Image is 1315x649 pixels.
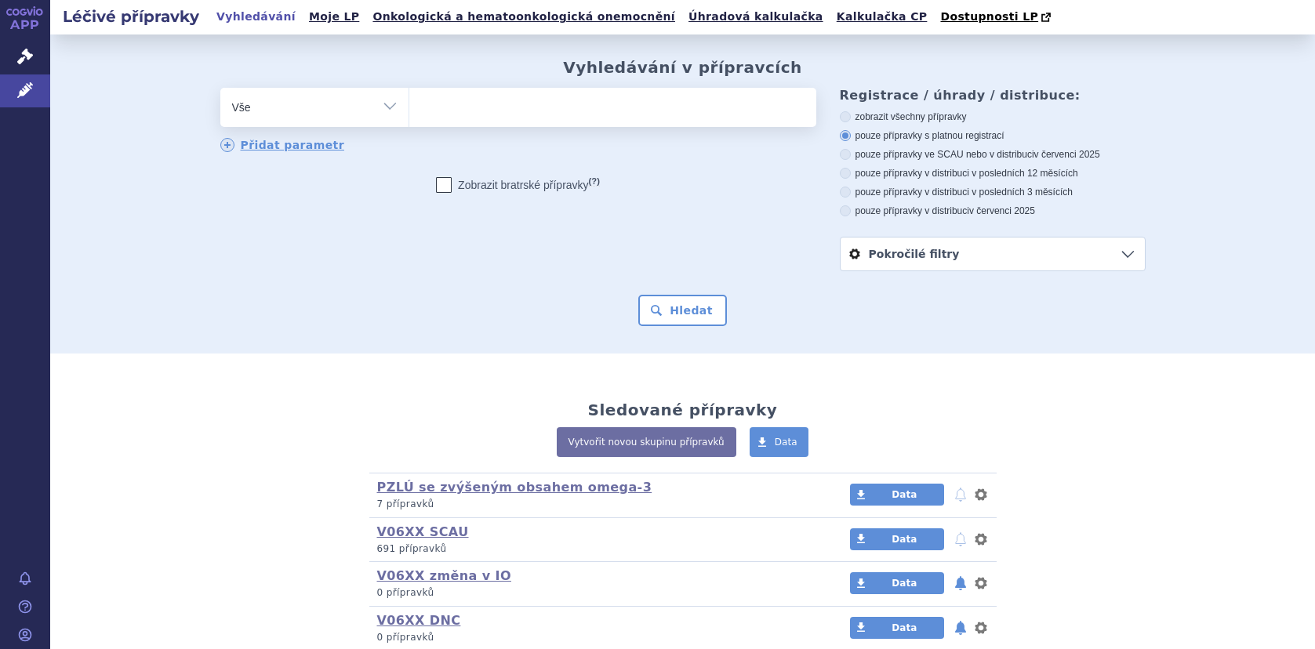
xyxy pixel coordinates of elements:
[832,6,932,27] a: Kalkulačka CP
[377,524,469,539] a: V06XX SCAU
[368,6,680,27] a: Onkologická a hematoonkologická onemocnění
[775,437,797,448] span: Data
[840,148,1146,161] label: pouze přípravky ve SCAU nebo v distribuci
[973,530,989,549] button: nastavení
[588,401,778,419] h2: Sledované přípravky
[436,177,600,193] label: Zobrazit bratrské přípravky
[638,295,727,326] button: Hledat
[1034,149,1100,160] span: v červenci 2025
[589,176,600,187] abbr: (?)
[557,427,736,457] a: Vytvořit novou skupinu přípravků
[684,6,828,27] a: Úhradová kalkulačka
[840,186,1146,198] label: pouze přípravky v distribuci v posledních 3 měsících
[969,205,1035,216] span: v červenci 2025
[377,543,447,554] span: 691 přípravků
[377,613,461,628] a: V06XX DNC
[973,485,989,504] button: nastavení
[840,111,1146,123] label: zobrazit všechny přípravky
[563,58,802,77] h2: Vyhledávání v přípravcích
[940,10,1038,23] span: Dostupnosti LP
[892,534,917,545] span: Data
[377,632,434,643] span: 0 přípravků
[850,617,944,639] a: Data
[304,6,364,27] a: Moje LP
[850,572,944,594] a: Data
[377,568,511,583] a: V06XX změna v IO
[892,622,917,633] span: Data
[840,205,1146,217] label: pouze přípravky v distribuci
[953,618,968,637] button: notifikace
[973,618,989,637] button: nastavení
[953,574,968,593] button: notifikace
[50,5,212,27] h2: Léčivé přípravky
[841,237,1145,270] a: Pokročilé filtry
[953,485,968,504] button: notifikace
[840,88,1146,103] h3: Registrace / úhrady / distribuce:
[840,129,1146,142] label: pouze přípravky s platnou registrací
[953,530,968,549] button: notifikace
[220,138,345,152] a: Přidat parametr
[377,480,652,495] a: PZLÚ se zvýšeným obsahem omega-3
[892,578,917,589] span: Data
[212,6,300,27] a: Vyhledávání
[850,484,944,506] a: Data
[850,528,944,550] a: Data
[377,499,434,509] span: 7 přípravků
[892,489,917,500] span: Data
[750,427,809,457] a: Data
[935,6,1059,28] a: Dostupnosti LP
[377,587,434,598] span: 0 přípravků
[840,167,1146,179] label: pouze přípravky v distribuci v posledních 12 měsících
[973,574,989,593] button: nastavení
